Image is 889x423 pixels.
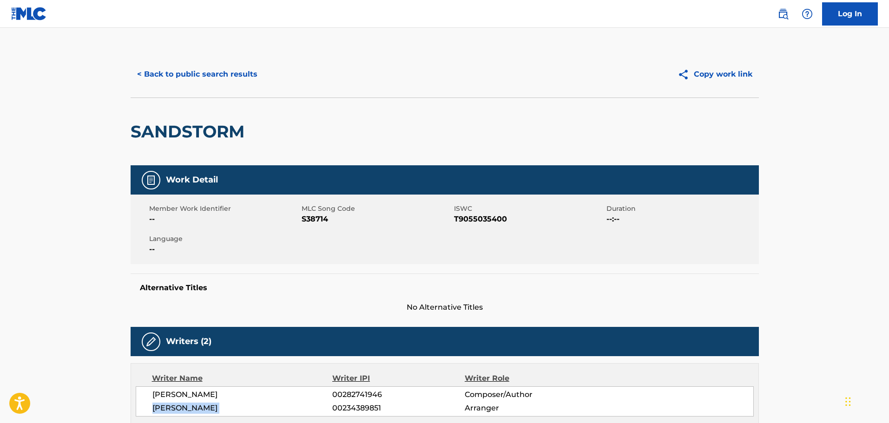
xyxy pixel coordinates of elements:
h2: SANDSTORM [131,121,249,142]
span: Arranger [465,403,585,414]
h5: Work Detail [166,175,218,185]
div: Writer IPI [332,373,465,384]
button: Copy work link [671,63,759,86]
div: Help [798,5,817,23]
img: help [802,8,813,20]
div: Drag [845,388,851,416]
span: Language [149,234,299,244]
img: MLC Logo [11,7,47,20]
span: S38714 [302,214,452,225]
span: ISWC [454,204,604,214]
span: -- [149,244,299,255]
span: T9055035400 [454,214,604,225]
h5: Writers (2) [166,336,211,347]
a: Log In [822,2,878,26]
h5: Alternative Titles [140,283,750,293]
span: Duration [606,204,757,214]
span: 00234389851 [332,403,464,414]
span: Composer/Author [465,389,585,400]
span: Member Work Identifier [149,204,299,214]
img: Writers [145,336,157,347]
span: --:-- [606,214,757,225]
span: MLC Song Code [302,204,452,214]
iframe: Chat Widget [843,378,889,423]
span: -- [149,214,299,225]
span: [PERSON_NAME] [152,403,333,414]
a: Public Search [774,5,792,23]
div: Writer Role [465,373,585,384]
div: Writer Name [152,373,333,384]
span: 00282741946 [332,389,464,400]
img: search [777,8,789,20]
img: Copy work link [678,69,694,80]
button: < Back to public search results [131,63,264,86]
span: No Alternative Titles [131,302,759,313]
img: Work Detail [145,175,157,186]
span: [PERSON_NAME] [152,389,333,400]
